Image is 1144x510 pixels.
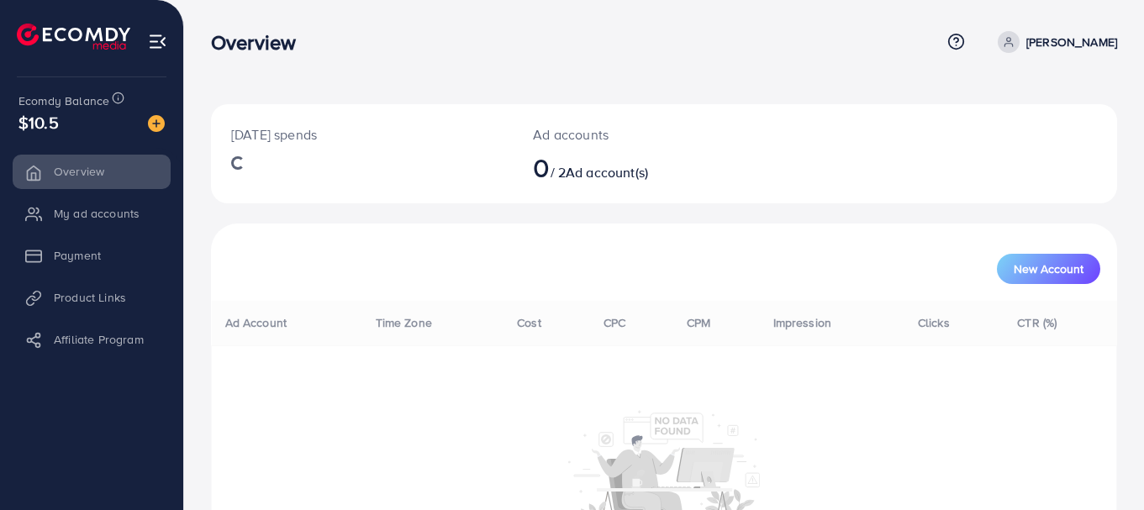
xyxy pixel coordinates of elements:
[148,115,165,132] img: image
[231,124,493,145] p: [DATE] spends
[211,30,309,55] h3: Overview
[533,151,720,183] h2: / 2
[533,124,720,145] p: Ad accounts
[1014,263,1083,275] span: New Account
[997,254,1100,284] button: New Account
[18,92,109,109] span: Ecomdy Balance
[991,31,1117,53] a: [PERSON_NAME]
[17,24,130,50] img: logo
[566,163,648,181] span: Ad account(s)
[1026,32,1117,52] p: [PERSON_NAME]
[148,32,167,51] img: menu
[533,148,550,187] span: 0
[18,110,59,134] span: $10.5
